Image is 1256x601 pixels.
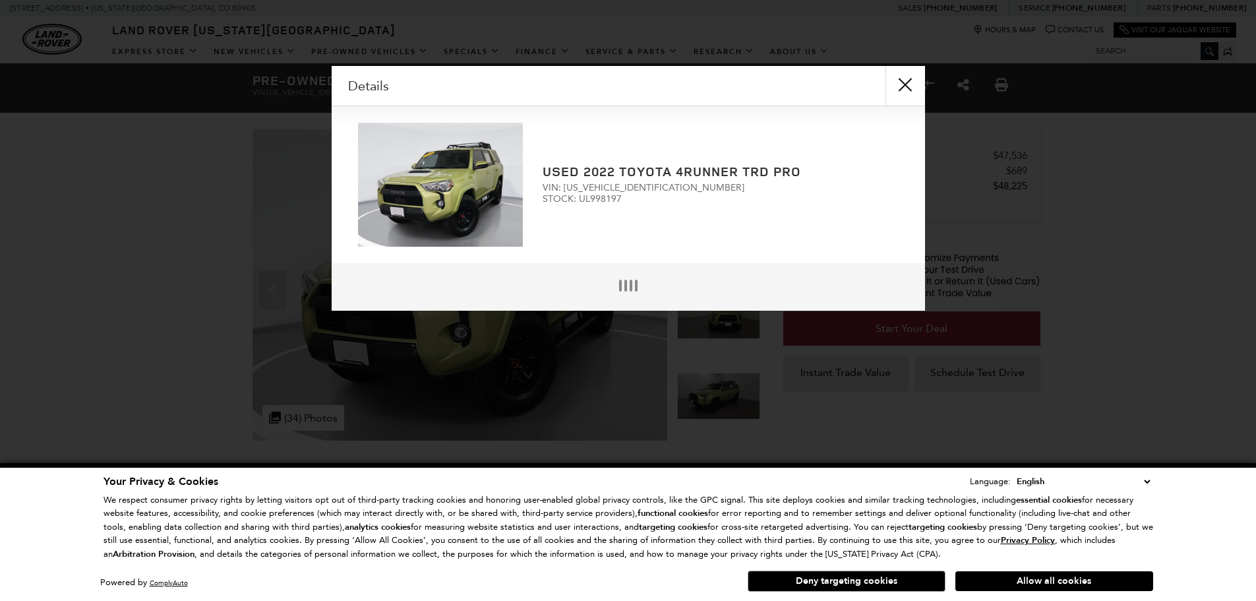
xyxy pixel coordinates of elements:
[543,164,899,179] h2: Used 2022 Toyota 4Runner TRD Pro
[100,579,188,587] div: Powered by
[1001,535,1055,545] a: Privacy Policy
[748,571,945,592] button: Deny targeting cookies
[1016,494,1082,506] strong: essential cookies
[1001,534,1055,546] u: Privacy Policy
[885,66,925,106] button: close
[358,123,523,247] img: 2022 Toyota 4Runner TRD Pro
[150,579,188,587] a: ComplyAuto
[332,66,925,106] div: Details
[113,548,194,560] strong: Arbitration Provision
[104,474,218,489] span: Your Privacy & Cookies
[543,193,899,205] span: STOCK: UL998197
[955,571,1153,591] button: Allow all cookies
[345,521,411,533] strong: analytics cookies
[104,493,1153,561] p: We respect consumer privacy rights by letting visitors opt out of third-party tracking cookies an...
[638,507,708,519] strong: functional cookies
[970,477,1011,486] div: Language:
[543,182,899,193] span: VIN: [US_VEHICLE_IDENTIFICATION_NUMBER]
[639,521,707,533] strong: targeting cookies
[1013,474,1153,489] select: Language Select
[909,521,977,533] strong: targeting cookies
